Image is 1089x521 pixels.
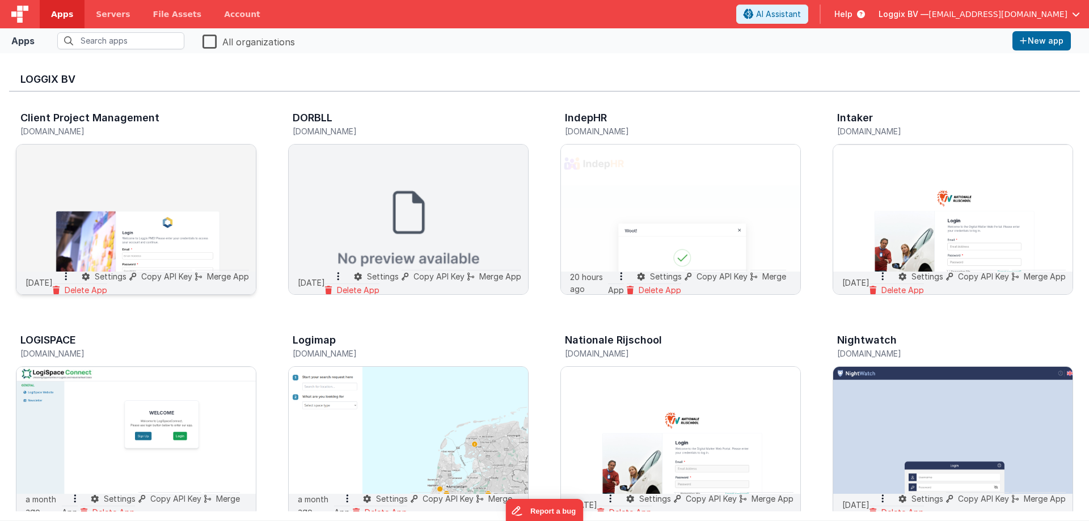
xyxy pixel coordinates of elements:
[293,349,500,358] h5: [DOMAIN_NAME]
[20,112,159,124] h3: Client Project Management
[837,127,1045,135] h5: [DOMAIN_NAME]
[150,494,201,503] span: Copy API Key
[26,277,53,289] p: [DATE]
[298,277,325,289] p: [DATE]
[293,112,332,124] h3: DORBLL
[842,277,869,289] p: [DATE]
[293,127,500,135] h5: [DOMAIN_NAME]
[837,334,897,346] h3: Nightwatch
[367,272,399,281] span: Settings
[752,494,793,503] span: Merge App
[95,272,126,281] span: Settings
[842,499,869,511] p: [DATE]
[928,9,1067,20] span: [EMAIL_ADDRESS][DOMAIN_NAME]
[911,272,943,281] span: Settings
[207,272,249,281] span: Merge App
[57,32,184,49] input: Search apps
[479,272,521,281] span: Merge App
[65,285,107,295] span: Delete App
[650,272,682,281] span: Settings
[570,499,597,511] p: [DATE]
[570,271,608,295] p: 20 hours ago
[958,494,1009,503] span: Copy API Key
[153,9,202,20] span: File Assets
[756,9,801,20] span: AI Assistant
[293,334,336,346] h3: Logimap
[565,349,773,358] h5: [DOMAIN_NAME]
[298,493,334,517] p: a month ago
[1012,31,1071,50] button: New app
[20,74,1069,85] h3: Loggix BV
[879,9,928,20] span: Loggix BV —
[686,494,737,503] span: Copy API Key
[837,112,873,124] h3: Intaker
[1024,272,1066,281] span: Merge App
[141,272,192,281] span: Copy API Key
[96,9,130,20] span: Servers
[609,507,652,517] span: Delete App
[879,9,1080,20] button: Loggix BV — [EMAIL_ADDRESS][DOMAIN_NAME]
[834,9,852,20] span: Help
[26,493,62,517] p: a month ago
[639,494,671,503] span: Settings
[1024,494,1066,503] span: Merge App
[565,334,662,346] h3: Nationale Rijschool
[413,272,465,281] span: Copy API Key
[92,507,135,517] span: Delete App
[104,494,136,503] span: Settings
[565,127,773,135] h5: [DOMAIN_NAME]
[697,272,748,281] span: Copy API Key
[958,272,1009,281] span: Copy API Key
[337,285,379,295] span: Delete App
[11,34,35,48] div: Apps
[881,507,924,517] span: Delete App
[639,285,681,295] span: Delete App
[20,349,228,358] h5: [DOMAIN_NAME]
[837,349,1045,358] h5: [DOMAIN_NAME]
[423,494,474,503] span: Copy API Key
[202,33,295,49] label: All organizations
[20,127,228,135] h5: [DOMAIN_NAME]
[736,5,808,24] button: AI Assistant
[20,334,76,346] h3: LOGISPACE
[911,494,943,503] span: Settings
[365,507,407,517] span: Delete App
[376,494,408,503] span: Settings
[51,9,73,20] span: Apps
[565,112,607,124] h3: IndepHR
[881,285,924,295] span: Delete App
